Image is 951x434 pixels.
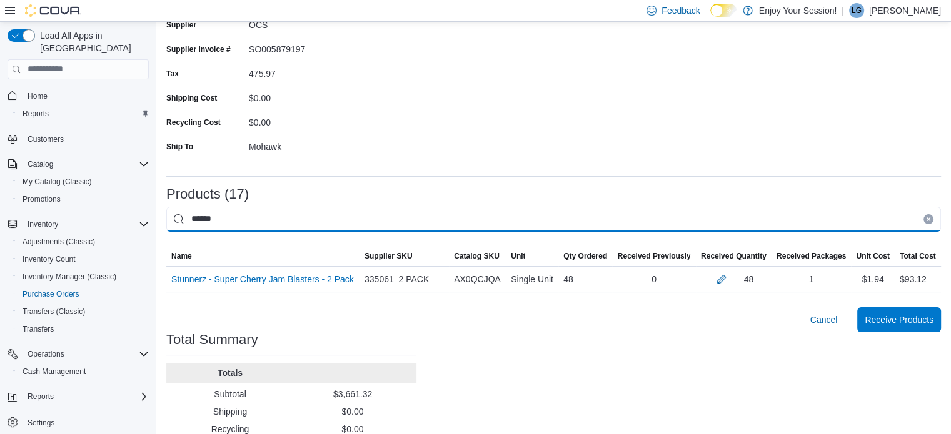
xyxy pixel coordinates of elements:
[18,106,149,121] span: Reports
[18,364,149,379] span: Cash Management
[13,268,154,285] button: Inventory Manager (Classic)
[3,413,154,431] button: Settings
[13,303,154,320] button: Transfers (Classic)
[900,272,927,287] div: $93.12
[662,4,700,17] span: Feedback
[13,363,154,380] button: Cash Management
[23,109,49,119] span: Reports
[249,39,416,54] div: SO005879197
[18,174,97,189] a: My Catalog (Classic)
[23,414,149,430] span: Settings
[23,389,149,404] span: Reports
[18,234,149,249] span: Adjustments (Classic)
[249,15,416,30] div: OCS
[166,69,179,79] label: Tax
[18,234,100,249] a: Adjustments (Classic)
[810,313,838,326] span: Cancel
[18,322,149,337] span: Transfers
[166,142,193,152] label: Ship To
[3,215,154,233] button: Inventory
[13,250,154,268] button: Inventory Count
[865,313,933,326] span: Receive Products
[805,307,843,332] button: Cancel
[28,159,53,169] span: Catalog
[759,3,837,18] p: Enjoy Your Session!
[171,251,192,261] span: Name
[166,207,941,232] input: This is a search bar. After typing your query, hit enter to filter the results lower in the page.
[618,251,691,261] span: Received Previously
[18,322,59,337] a: Transfers
[166,117,221,127] label: Recycling Cost
[3,87,154,105] button: Home
[249,137,416,152] div: Mohawk
[18,364,91,379] a: Cash Management
[23,132,69,147] a: Customers
[18,192,66,207] a: Promotions
[35,29,149,54] span: Load All Apps in [GEOGRAPHIC_DATA]
[612,267,695,292] div: 0
[249,88,416,103] div: $0.00
[365,251,413,261] span: Supplier SKU
[23,237,95,247] span: Adjustments (Classic)
[166,44,231,54] label: Supplier Invoice #
[13,233,154,250] button: Adjustments (Classic)
[3,345,154,363] button: Operations
[23,324,54,334] span: Transfers
[23,347,69,362] button: Operations
[23,289,79,299] span: Purchase Orders
[852,3,862,18] span: LG
[558,267,612,292] div: 48
[23,89,53,104] a: Home
[23,177,92,187] span: My Catalog (Classic)
[454,251,500,261] span: Catalog SKU
[13,190,154,208] button: Promotions
[23,307,85,317] span: Transfers (Classic)
[13,173,154,190] button: My Catalog (Classic)
[23,367,86,377] span: Cash Management
[23,217,63,232] button: Inventory
[23,272,116,282] span: Inventory Manager (Classic)
[171,405,289,418] p: Shipping
[166,20,196,30] label: Supplier
[13,320,154,338] button: Transfers
[851,267,895,292] div: $1.94
[454,272,501,287] span: AX0QCJQA
[28,349,64,359] span: Operations
[563,251,607,261] span: Qty Ordered
[28,91,48,101] span: Home
[857,307,941,332] button: Receive Products
[13,105,154,122] button: Reports
[856,251,889,261] span: Unit Cost
[23,157,58,172] button: Catalog
[23,194,61,204] span: Promotions
[3,130,154,148] button: Customers
[28,418,54,428] span: Settings
[28,219,58,229] span: Inventory
[360,246,449,266] button: Supplier SKU
[18,252,149,267] span: Inventory Count
[511,251,525,261] span: Unit
[23,217,149,232] span: Inventory
[23,254,76,264] span: Inventory Count
[3,155,154,173] button: Catalog
[506,267,558,292] div: Single Unit
[171,367,289,379] p: Totals
[294,388,411,400] p: $3,661.32
[18,106,54,121] a: Reports
[166,93,217,103] label: Shipping Cost
[701,251,767,261] span: Received Quantity
[869,3,941,18] p: [PERSON_NAME]
[166,332,258,347] h3: Total Summary
[23,157,149,172] span: Catalog
[171,388,289,400] p: Subtotal
[18,252,81,267] a: Inventory Count
[365,272,444,287] span: 335061_2 PACK___
[744,272,754,287] div: 48
[777,251,846,261] span: Received Packages
[18,304,149,319] span: Transfers (Classic)
[166,187,249,202] h3: Products (17)
[171,272,354,287] a: Stunnerz - Super Cherry Jam Blasters - 2 Pack
[900,251,936,261] span: Total Cost
[18,304,90,319] a: Transfers (Classic)
[923,214,933,224] button: Clear input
